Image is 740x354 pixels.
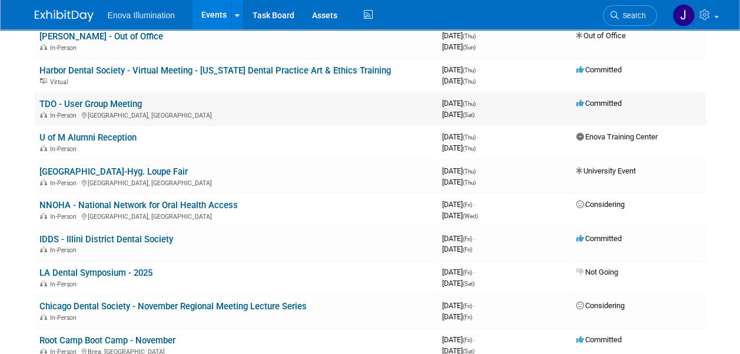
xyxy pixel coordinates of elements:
[39,301,307,312] a: Chicago Dental Society - November Regional Meeting Lecture Series
[40,280,47,286] img: In-Person Event
[39,166,188,177] a: [GEOGRAPHIC_DATA]-Hyg. Loupe Fair
[50,44,80,52] span: In-Person
[40,314,47,320] img: In-Person Event
[35,10,94,22] img: ExhibitDay
[442,76,476,85] span: [DATE]
[108,11,175,20] span: Enova Illumination
[39,234,173,245] a: IDDS - Illini District Dental Society
[50,179,80,187] span: In-Person
[576,31,626,40] span: Out of Office
[50,280,80,288] span: In-Person
[40,213,47,219] img: In-Person Event
[442,110,474,119] span: [DATE]
[576,234,622,243] span: Committed
[463,33,476,39] span: (Thu)
[463,246,472,253] span: (Fri)
[442,245,472,253] span: [DATE]
[463,112,474,118] span: (Sat)
[442,312,472,321] span: [DATE]
[442,42,476,51] span: [DATE]
[39,211,433,221] div: [GEOGRAPHIC_DATA], [GEOGRAPHIC_DATA]
[442,143,476,152] span: [DATE]
[39,132,137,143] a: U of M Alumni Reception
[39,178,433,187] div: [GEOGRAPHIC_DATA], [GEOGRAPHIC_DATA]
[603,5,657,26] a: Search
[477,166,479,175] span: -
[477,132,479,141] span: -
[463,179,476,186] span: (Thu)
[50,145,80,153] span: In-Person
[442,279,474,288] span: [DATE]
[39,110,433,119] div: [GEOGRAPHIC_DATA], [GEOGRAPHIC_DATA]
[477,99,479,108] span: -
[474,335,476,344] span: -
[39,200,238,211] a: NNOHA - National Network for Oral Health Access
[463,202,472,208] span: (Fri)
[576,335,622,344] span: Committed
[442,234,476,243] span: [DATE]
[463,236,472,242] span: (Fri)
[576,200,625,209] span: Considering
[50,78,71,86] span: Virtual
[619,11,646,20] span: Search
[442,211,478,220] span: [DATE]
[39,335,175,346] a: Root Camp Boot Camp - November
[442,335,476,344] span: [DATE]
[50,314,80,322] span: In-Person
[442,31,479,40] span: [DATE]
[576,301,625,310] span: Considering
[463,303,472,309] span: (Fri)
[40,145,47,151] img: In-Person Event
[463,101,476,107] span: (Thu)
[40,78,47,84] img: Virtual Event
[442,200,476,209] span: [DATE]
[477,65,479,74] span: -
[463,314,472,320] span: (Fri)
[463,269,472,276] span: (Fri)
[39,65,391,76] a: Harbor Dental Society - Virtual Meeting - [US_STATE] Dental Practice Art & Ethics Training
[576,166,636,175] span: University Event
[463,280,474,287] span: (Sat)
[442,268,476,276] span: [DATE]
[474,200,476,209] span: -
[40,348,47,354] img: In-Person Event
[40,112,47,118] img: In-Person Event
[50,246,80,254] span: In-Person
[474,268,476,276] span: -
[40,44,47,50] img: In-Person Event
[474,301,476,310] span: -
[442,301,476,310] span: [DATE]
[442,65,479,74] span: [DATE]
[442,132,479,141] span: [DATE]
[40,179,47,185] img: In-Person Event
[442,178,476,186] span: [DATE]
[463,44,476,51] span: (Sun)
[40,246,47,252] img: In-Person Event
[39,268,152,278] a: LA Dental Symposium - 2025
[463,145,476,152] span: (Thu)
[576,65,622,74] span: Committed
[463,78,476,85] span: (Thu)
[442,166,479,175] span: [DATE]
[463,213,478,219] span: (Wed)
[477,31,479,40] span: -
[576,132,658,141] span: Enova Training Center
[576,268,618,276] span: Not Going
[442,99,479,108] span: [DATE]
[39,99,142,109] a: TDO - User Group Meeting
[50,112,80,119] span: In-Person
[50,213,80,221] span: In-Person
[672,4,695,26] img: JeffM Metcalf
[463,134,476,141] span: (Thu)
[463,337,472,343] span: (Fri)
[463,168,476,175] span: (Thu)
[463,67,476,74] span: (Thu)
[474,234,476,243] span: -
[576,99,622,108] span: Committed
[39,31,163,42] a: [PERSON_NAME] - Out of Office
